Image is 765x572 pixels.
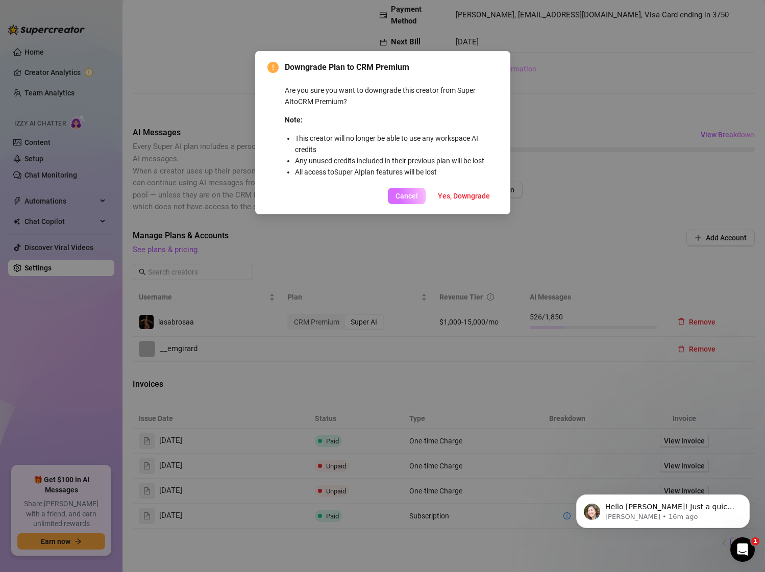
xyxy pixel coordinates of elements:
[396,192,418,200] span: Cancel
[751,537,759,545] span: 1
[295,133,498,155] li: This creator will no longer be able to use any workspace AI credits
[267,62,279,73] span: exclamation-circle
[730,537,755,562] iframe: Intercom live chat
[438,192,490,200] span: Yes, Downgrade
[295,155,498,166] li: Any unused credits included in their previous plan will be lost
[430,188,498,204] button: Yes, Downgrade
[285,85,498,107] p: Are you sure you want to downgrade this creator from Super AI to CRM Premium ?
[388,188,426,204] button: Cancel
[561,473,765,544] iframe: Intercom notifications message
[295,166,498,178] li: All access to Super AI plan features will be lost
[285,116,303,124] strong: Note:
[285,61,498,73] span: Downgrade Plan to CRM Premium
